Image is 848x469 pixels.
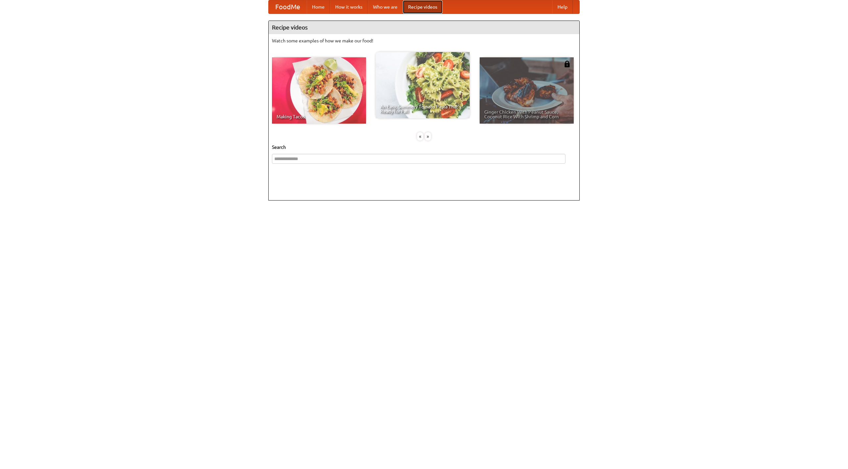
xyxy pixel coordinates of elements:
p: Watch some examples of how we make our food! [272,37,576,44]
a: An Easy, Summery Tomato Pasta That's Ready for Fall [376,52,470,118]
a: Who we are [368,0,403,14]
div: « [417,132,423,141]
div: » [425,132,431,141]
a: Making Tacos [272,57,366,124]
span: An Easy, Summery Tomato Pasta That's Ready for Fall [380,104,465,114]
a: Recipe videos [403,0,443,14]
a: Help [552,0,573,14]
a: Home [307,0,330,14]
h4: Recipe videos [269,21,579,34]
a: How it works [330,0,368,14]
h5: Search [272,144,576,150]
img: 483408.png [564,61,570,67]
span: Making Tacos [277,114,361,119]
a: FoodMe [269,0,307,14]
